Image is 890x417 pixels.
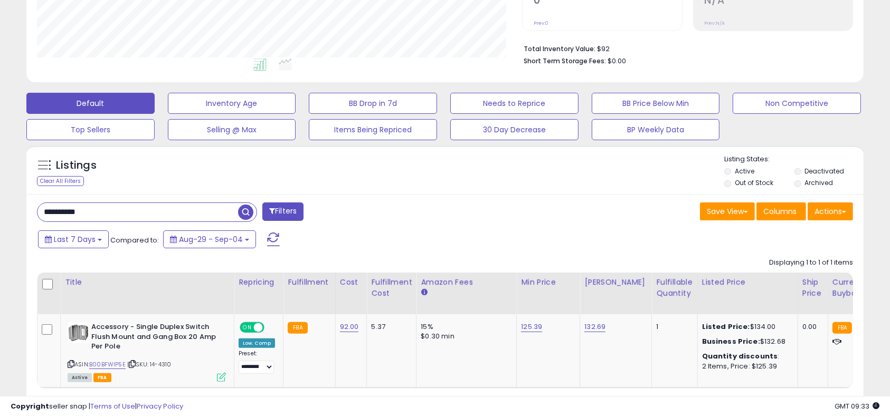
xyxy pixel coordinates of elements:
div: Ship Price [802,277,823,299]
span: All listings currently available for purchase on Amazon [68,373,92,382]
span: OFF [263,323,280,332]
small: FBA [288,322,307,334]
div: Amazon Fees [421,277,512,288]
div: : [702,352,790,361]
small: Prev: 0 [534,20,548,26]
div: Displaying 1 to 1 of 1 items [769,258,853,268]
span: Columns [763,206,797,217]
button: Needs to Reprice [450,93,579,114]
button: Columns [756,202,806,220]
div: $132.68 [702,337,790,346]
b: Short Term Storage Fees: [524,56,606,65]
a: B00BFWIP5E [89,360,126,369]
a: Privacy Policy [137,401,183,411]
div: 5.37 [371,322,408,332]
small: Prev: N/A [705,20,725,26]
button: Top Sellers [26,119,155,140]
strong: Copyright [11,401,49,411]
label: Out of Stock [735,178,773,187]
span: Last 7 Days [54,234,96,245]
label: Deactivated [804,167,844,176]
button: BB Price Below Min [592,93,720,114]
button: Save View [700,202,755,220]
button: Aug-29 - Sep-04 [163,230,256,248]
span: FBA [93,373,111,382]
b: Total Inventory Value: [524,44,595,53]
button: Last 7 Days [38,230,109,248]
button: Filters [262,202,304,221]
b: Listed Price: [702,322,750,332]
small: Amazon Fees. [421,288,427,297]
li: $92 [524,42,845,54]
button: Default [26,93,155,114]
span: $0.00 [608,56,626,66]
div: Repricing [239,277,279,288]
span: | SKU: 14-4310 [127,360,171,368]
div: Listed Price [702,277,793,288]
button: 30 Day Decrease [450,119,579,140]
div: Fulfillment Cost [371,277,412,299]
a: 125.39 [521,322,542,332]
a: Terms of Use [90,401,135,411]
a: 132.69 [584,322,605,332]
div: Title [65,277,230,288]
button: Selling @ Max [168,119,296,140]
div: Min Price [521,277,575,288]
span: Compared to: [110,235,159,245]
div: 1 [656,322,689,332]
a: 92.00 [340,322,359,332]
button: Actions [808,202,853,220]
button: Inventory Age [168,93,296,114]
div: Preset: [239,350,275,374]
h5: Listings [56,158,97,173]
div: $134.00 [702,322,790,332]
small: FBA [832,322,852,334]
div: [PERSON_NAME] [584,277,647,288]
div: Fulfillment [288,277,330,288]
button: BB Drop in 7d [309,93,437,114]
div: Clear All Filters [37,176,84,186]
b: Accessory - Single Duplex Switch Flush Mount and Gang Box 20 Amp Per Pole [91,322,220,354]
div: 2 Items, Price: $125.39 [702,362,790,371]
div: 15% [421,322,508,332]
div: Fulfillable Quantity [656,277,693,299]
button: BP Weekly Data [592,119,720,140]
b: Business Price: [702,336,760,346]
div: $0.30 min [421,332,508,341]
div: seller snap | | [11,402,183,412]
button: Items Being Repriced [309,119,437,140]
label: Archived [804,178,833,187]
div: 0.00 [802,322,820,332]
b: Quantity discounts [702,351,778,361]
span: Aug-29 - Sep-04 [179,234,243,245]
span: ON [241,323,254,332]
div: ASIN: [68,322,226,381]
span: 2025-09-12 09:33 GMT [835,401,879,411]
button: Non Competitive [733,93,861,114]
div: Cost [340,277,363,288]
label: Active [735,167,754,176]
p: Listing States: [724,154,863,164]
div: Current Buybox Price [832,277,887,299]
div: Low. Comp [239,338,275,348]
img: 31-+cQpRnVL._SL40_.jpg [68,322,89,343]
